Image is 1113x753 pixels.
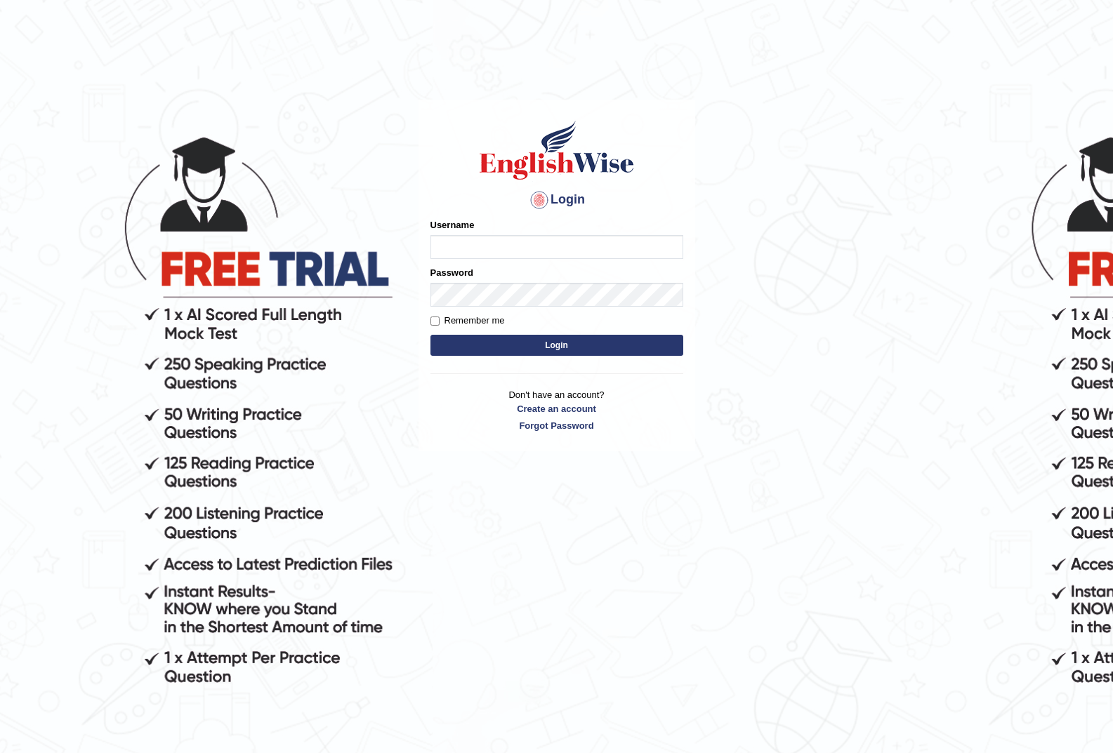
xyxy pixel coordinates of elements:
[430,388,683,432] p: Don't have an account?
[430,419,683,432] a: Forgot Password
[430,266,473,279] label: Password
[430,402,683,415] a: Create an account
[430,314,505,328] label: Remember me
[430,335,683,356] button: Login
[430,189,683,211] h4: Login
[430,218,475,232] label: Username
[430,316,440,326] input: Remember me
[477,119,637,182] img: Logo of English Wise sign in for intelligent practice with AI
